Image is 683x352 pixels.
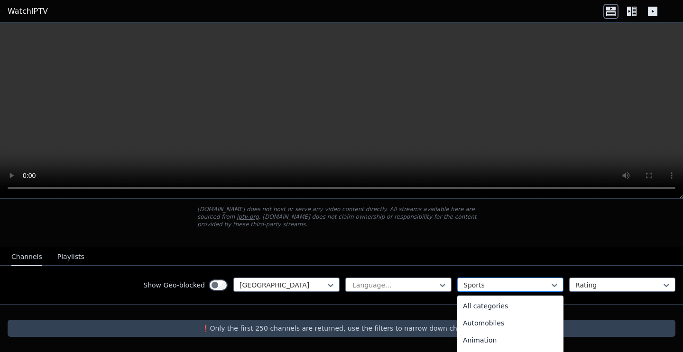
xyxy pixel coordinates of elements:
button: Channels [11,248,42,266]
div: Automobiles [457,315,563,332]
p: [DOMAIN_NAME] does not host or serve any video content directly. All streams available here are s... [197,205,486,228]
button: Playlists [57,248,84,266]
p: ❗️Only the first 250 channels are returned, use the filters to narrow down channels. [11,324,672,333]
a: iptv-org [237,213,259,220]
div: Animation [457,332,563,349]
div: All categories [457,297,563,315]
a: WatchIPTV [8,6,48,17]
label: Show Geo-blocked [143,280,205,290]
